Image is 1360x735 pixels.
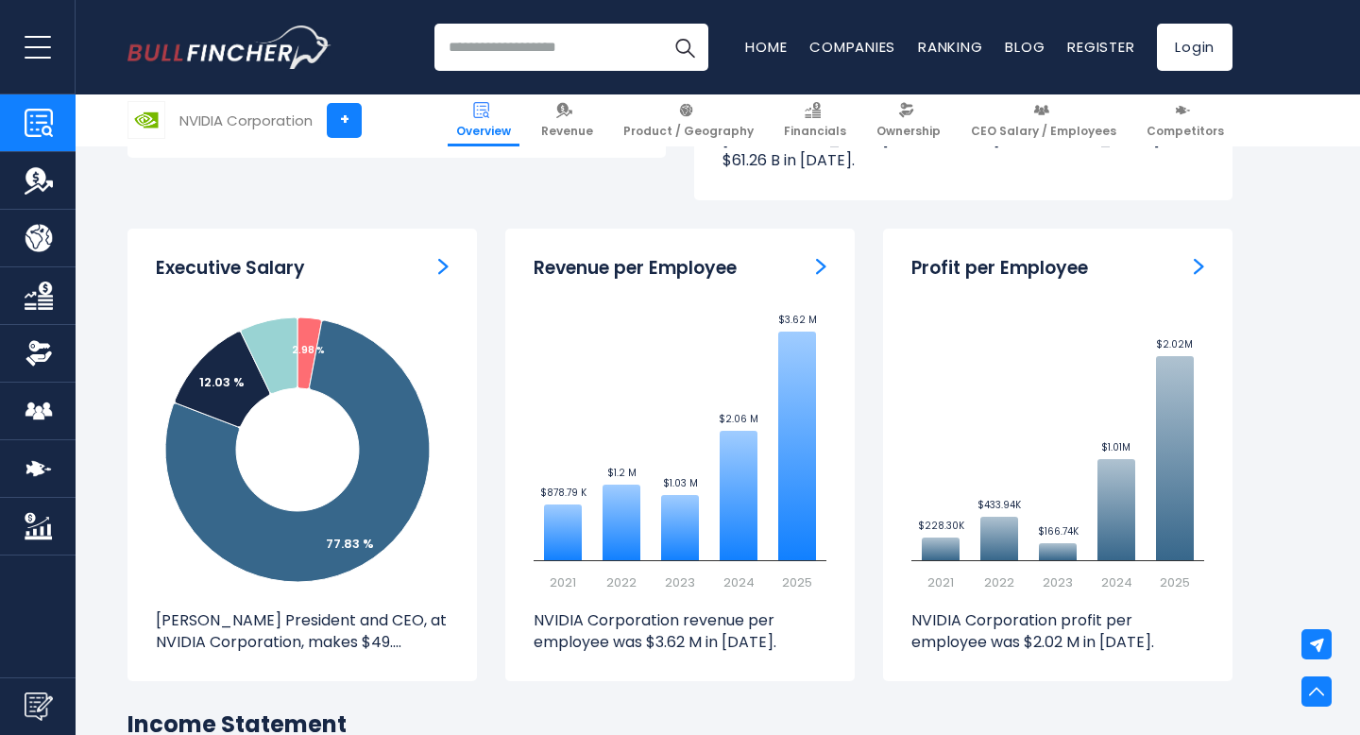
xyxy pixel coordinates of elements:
text: $3.62 M [778,313,817,327]
text: 2023 [1043,573,1073,591]
span: Ownership [876,124,941,139]
tspan: 12.03 % [199,373,245,391]
text: $228.30K [918,519,965,533]
button: Search [661,24,708,71]
p: NVIDIA Corporation revenue per employee was $3.62 M in [DATE]. [534,610,826,653]
h3: Revenue per Employee [534,257,737,281]
a: Blog [1005,37,1045,57]
span: Revenue [541,124,593,139]
a: Overview [448,94,519,146]
span: Competitors [1147,124,1224,139]
a: + [327,103,362,138]
img: Bullfincher logo [127,26,331,69]
a: CEO Salary / Employees [962,94,1125,146]
h3: Executive Salary [156,257,305,281]
text: $433.94K [977,498,1022,512]
a: Register [1067,37,1134,57]
a: Ownership [868,94,949,146]
tspan: 2.98 % [292,343,325,357]
a: Product / Geography [615,94,762,146]
text: $1.03 M [663,476,698,490]
div: NVIDIA Corporation [179,110,313,131]
text: 2023 [665,573,695,591]
a: Revenue [533,94,602,146]
a: Ranking [918,37,982,57]
text: 2025 [782,573,812,591]
a: Financials [775,94,855,146]
span: CEO Salary / Employees [971,124,1116,139]
span: Overview [456,124,511,139]
text: 2021 [550,573,576,591]
text: $166.74K [1038,524,1079,538]
h3: Profit per Employee [911,257,1088,281]
text: $878.79 K [540,486,587,500]
span: Financials [784,124,846,139]
text: 2024 [1101,573,1132,591]
a: Profit per Employee [1194,257,1204,277]
p: [PERSON_NAME] President and CEO, at NVIDIA Corporation, makes $49.... [156,610,449,653]
text: 2022 [606,573,637,591]
a: ceo-salary [438,257,449,277]
text: 2024 [723,573,755,591]
a: Home [745,37,787,57]
a: Revenue per Employee [816,257,826,277]
text: 2021 [927,573,954,591]
span: Product / Geography [623,124,754,139]
a: Go to homepage [127,26,331,69]
text: 2022 [984,573,1014,591]
img: Ownership [25,339,53,367]
tspan: 77.83 % [326,535,374,553]
a: Login [1157,24,1232,71]
img: NVDA logo [128,102,164,138]
a: Companies [809,37,895,57]
p: NVIDIA Corporation profit per employee was $2.02 M in [DATE]. [911,610,1204,653]
text: $2.06 M [719,412,758,426]
text: $1.01M [1101,440,1130,454]
text: $1.2 M [607,466,637,480]
text: 2025 [1160,573,1190,591]
a: Competitors [1138,94,1232,146]
text: $2.02M [1156,337,1193,351]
